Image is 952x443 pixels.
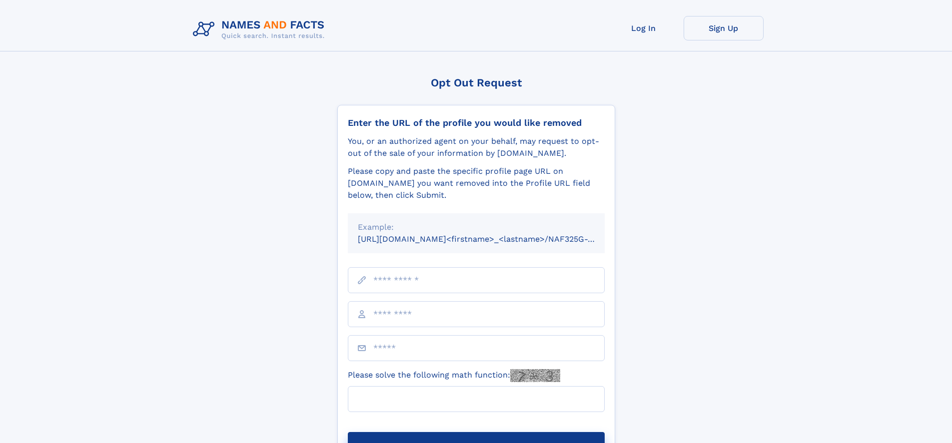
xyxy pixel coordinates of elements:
[348,165,605,201] div: Please copy and paste the specific profile page URL on [DOMAIN_NAME] you want removed into the Pr...
[348,369,560,382] label: Please solve the following math function:
[348,135,605,159] div: You, or an authorized agent on your behalf, may request to opt-out of the sale of your informatio...
[358,221,595,233] div: Example:
[604,16,684,40] a: Log In
[348,117,605,128] div: Enter the URL of the profile you would like removed
[189,16,333,43] img: Logo Names and Facts
[337,76,615,89] div: Opt Out Request
[358,234,624,244] small: [URL][DOMAIN_NAME]<firstname>_<lastname>/NAF325G-xxxxxxxx
[684,16,764,40] a: Sign Up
